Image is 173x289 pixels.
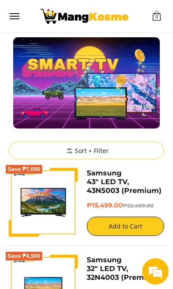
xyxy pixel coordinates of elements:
[9,142,164,159] summary: Sort + Filter
[87,256,161,282] a: Samsung 32" LED TV, 32N4003 (Premium)
[87,217,165,236] button: Add to Cart
[154,15,159,19] span: 0
[64,146,109,155] span: Sort + Filter
[123,203,154,209] del: ₱22,499.00
[87,202,165,210] h6: ₱15,499.00
[9,168,78,237] img: samsung-43-inch-led-tv-full-view- mang-kosme
[87,169,162,195] a: Samsung 43" LED TV, 43N5003 (Premium)
[7,253,40,259] span: Save ₱4,500
[40,9,129,24] img: TVs - Premium Television Brands l Mang Kosme
[7,167,40,172] span: Save ₱7,000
